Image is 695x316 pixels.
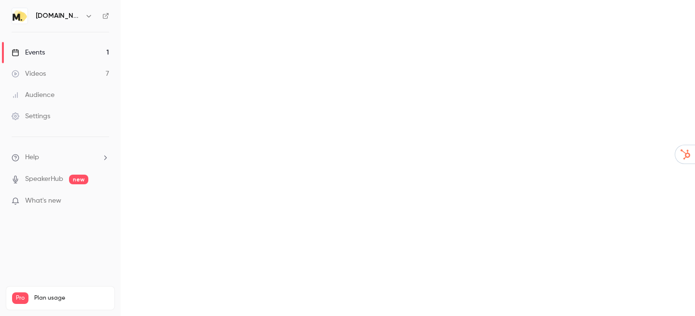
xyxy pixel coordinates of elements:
[12,111,50,121] div: Settings
[12,8,28,24] img: moka.care
[25,174,63,184] a: SpeakerHub
[97,197,109,206] iframe: Noticeable Trigger
[25,152,39,163] span: Help
[12,90,55,100] div: Audience
[25,196,61,206] span: What's new
[12,48,45,57] div: Events
[12,292,28,304] span: Pro
[12,152,109,163] li: help-dropdown-opener
[36,11,81,21] h6: [DOMAIN_NAME]
[34,294,109,302] span: Plan usage
[69,175,88,184] span: new
[12,69,46,79] div: Videos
